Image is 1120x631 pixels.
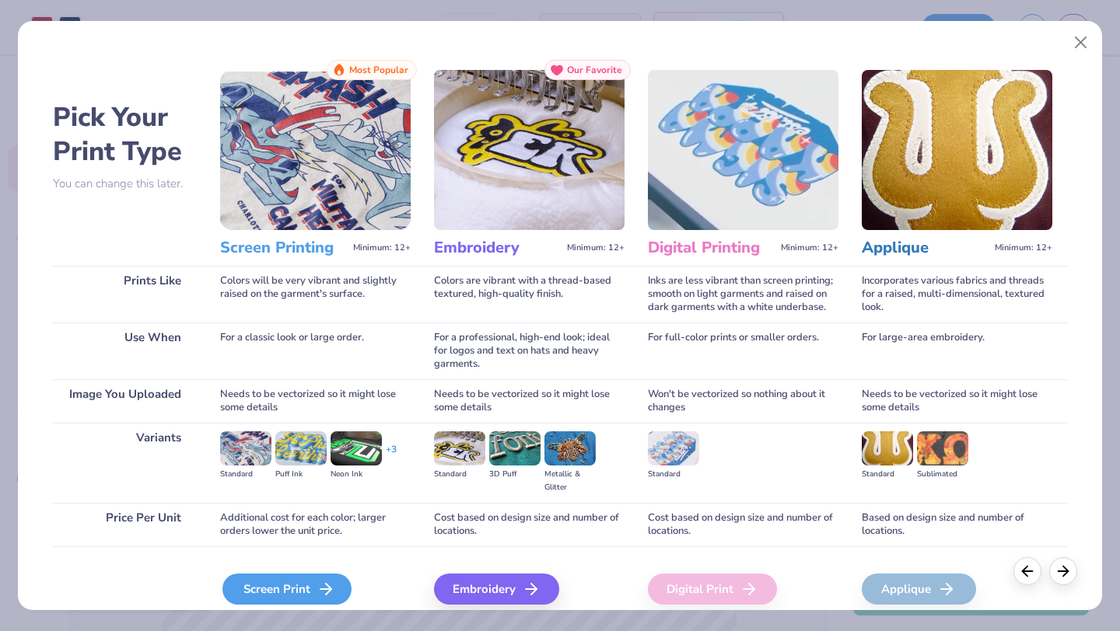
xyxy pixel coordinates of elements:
div: Needs to be vectorized so it might lose some details [434,379,625,423]
h3: Screen Printing [220,238,347,258]
div: Inks are less vibrant than screen printing; smooth on light garments and raised on dark garments ... [648,266,838,322]
div: Sublimated [917,468,968,481]
p: You can change this later. [53,177,197,190]
h3: Digital Printing [648,238,775,258]
img: Digital Printing [648,70,838,230]
img: Metallic & Glitter [544,431,596,465]
img: Screen Printing [220,70,411,230]
div: Needs to be vectorized so it might lose some details [862,379,1052,423]
div: Standard [648,468,699,481]
div: Image You Uploaded [53,379,197,423]
div: Digital Print [648,573,777,605]
img: Puff Ink [275,431,327,465]
div: Standard [434,468,485,481]
div: Applique [862,573,976,605]
h2: Pick Your Print Type [53,100,197,169]
img: Standard [862,431,913,465]
span: Minimum: 12+ [781,242,838,253]
div: Variants [53,423,197,503]
button: Close [1066,28,1096,58]
div: Colors will be very vibrant and slightly raised on the garment's surface. [220,266,411,322]
div: Price Per Unit [53,503,197,546]
span: We'll vectorize your image. [434,608,625,621]
div: For a classic look or large order. [220,322,411,379]
img: Neon Ink [331,431,382,465]
span: We'll vectorize your image. [220,608,411,621]
div: Puff Ink [275,468,327,481]
div: Neon Ink [331,468,382,481]
div: For full-color prints or smaller orders. [648,322,838,379]
img: 3D Puff [489,431,541,465]
div: Needs to be vectorized so it might lose some details [220,379,411,423]
div: Prints Like [53,266,197,322]
img: Standard [220,431,271,465]
div: Incorporates various fabrics and threads for a raised, multi-dimensional, textured look. [862,266,1052,322]
img: Standard [434,431,485,465]
h3: Embroidery [434,238,561,258]
div: Screen Print [222,573,352,605]
div: Based on design size and number of locations. [862,503,1052,546]
div: Standard [862,468,913,481]
img: Applique [862,70,1052,230]
span: Minimum: 12+ [995,242,1052,253]
div: Standard [220,468,271,481]
div: Colors are vibrant with a thread-based textured, high-quality finish. [434,266,625,322]
span: Most Popular [349,64,408,75]
div: Use When [53,322,197,379]
img: Embroidery [434,70,625,230]
div: Cost based on design size and number of locations. [434,503,625,546]
span: Minimum: 12+ [567,242,625,253]
span: Our Favorite [567,64,622,75]
div: Won't be vectorized so nothing about it changes [648,379,838,423]
div: For large-area embroidery. [862,322,1052,379]
div: Embroidery [434,573,559,605]
div: Additional cost for each color; larger orders lower the unit price. [220,503,411,546]
span: We'll vectorize your image. [862,608,1052,621]
span: Minimum: 12+ [353,242,411,253]
div: 3D Puff [489,468,541,481]
h3: Applique [862,238,989,258]
img: Sublimated [917,431,968,465]
div: Cost based on design size and number of locations. [648,503,838,546]
div: Metallic & Glitter [544,468,596,494]
img: Standard [648,431,699,465]
div: For a professional, high-end look; ideal for logos and text on hats and heavy garments. [434,322,625,379]
div: + 3 [386,443,397,469]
